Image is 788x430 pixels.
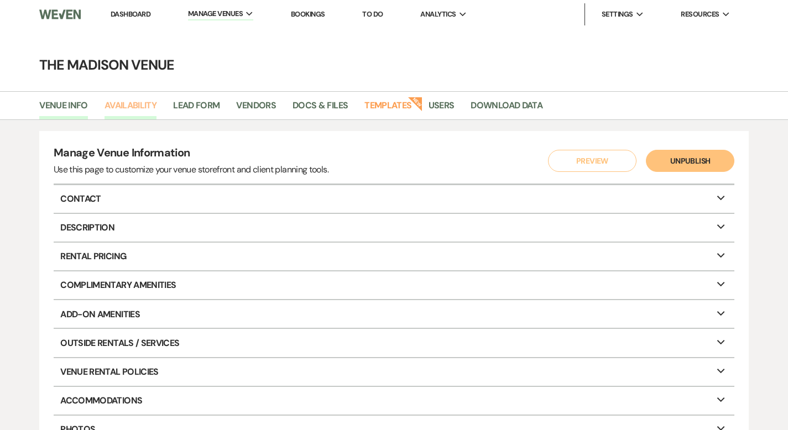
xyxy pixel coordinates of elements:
[39,98,88,119] a: Venue Info
[188,8,243,19] span: Manage Venues
[420,9,456,20] span: Analytics
[545,150,634,172] a: Preview
[54,358,734,386] p: Venue Rental Policies
[39,3,81,26] img: Weven Logo
[173,98,220,119] a: Lead Form
[54,145,328,163] h4: Manage Venue Information
[236,98,276,119] a: Vendors
[364,98,411,119] a: Templates
[54,387,734,415] p: Accommodations
[111,9,150,19] a: Dashboard
[54,329,734,356] p: Outside Rentals / Services
[105,98,156,119] a: Availability
[362,9,383,19] a: To Do
[602,9,633,20] span: Settings
[291,9,325,19] a: Bookings
[54,163,328,176] div: Use this page to customize your venue storefront and client planning tools.
[646,150,734,172] button: Unpublish
[54,214,734,242] p: Description
[54,185,734,213] p: Contact
[54,300,734,328] p: Add-On Amenities
[471,98,542,119] a: Download Data
[54,243,734,270] p: Rental Pricing
[293,98,348,119] a: Docs & Files
[681,9,719,20] span: Resources
[408,96,423,111] strong: New
[548,150,636,172] button: Preview
[54,271,734,299] p: Complimentary Amenities
[429,98,455,119] a: Users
